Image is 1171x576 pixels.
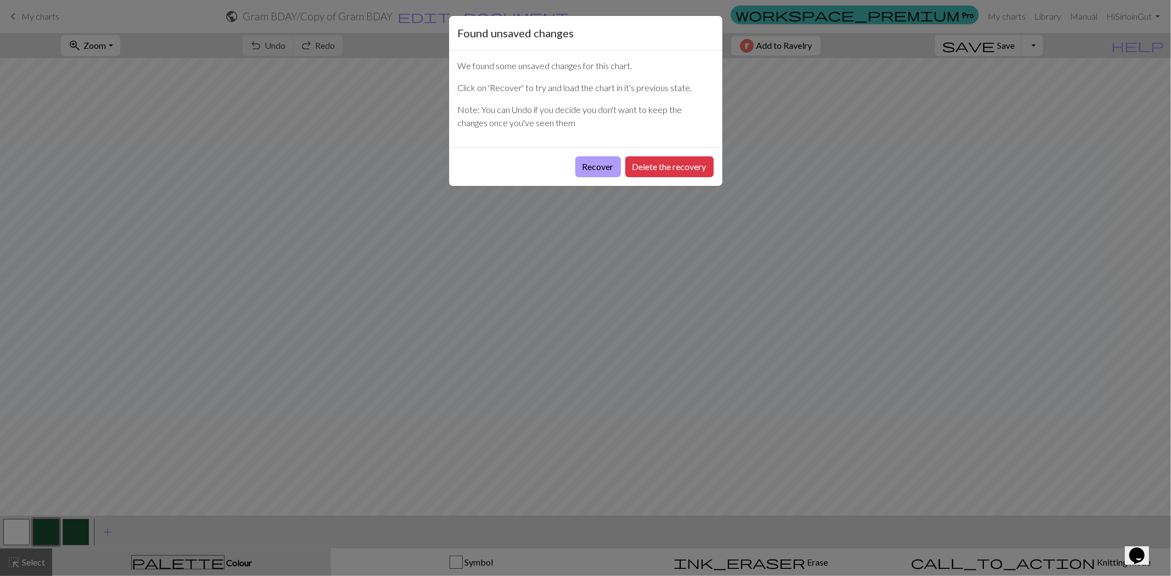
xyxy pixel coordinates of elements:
iframe: chat widget [1125,532,1160,565]
button: Recover [575,156,621,177]
p: We found some unsaved changes for this chart. [458,59,714,72]
h5: Found unsaved changes [458,25,574,41]
button: Delete the recovery [625,156,714,177]
p: Note: You can Undo if you decide you don't want to keep the changes once you've seen them [458,103,714,129]
p: Click on 'Recover' to try and load the chart in it's previous state. [458,81,714,94]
